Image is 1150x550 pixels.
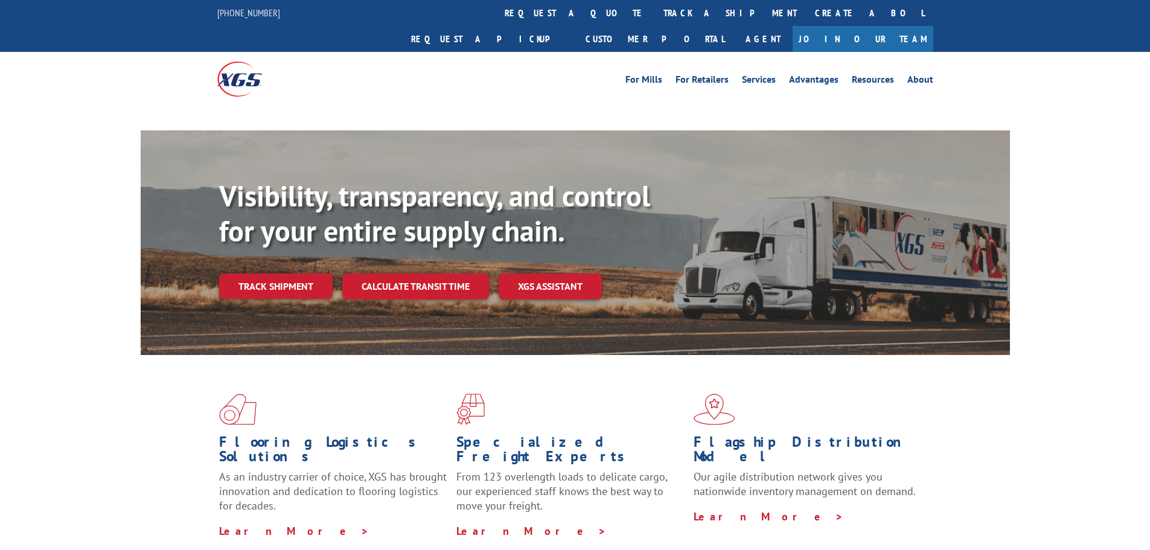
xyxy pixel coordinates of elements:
[219,394,257,425] img: xgs-icon-total-supply-chain-intelligence-red
[793,26,933,52] a: Join Our Team
[694,394,735,425] img: xgs-icon-flagship-distribution-model-red
[694,435,922,470] h1: Flagship Distribution Model
[456,470,685,523] p: From 123 overlength loads to delicate cargo, our experienced staff knows the best way to move you...
[499,273,602,299] a: XGS ASSISTANT
[742,75,776,88] a: Services
[219,273,333,299] a: Track shipment
[219,435,447,470] h1: Flooring Logistics Solutions
[789,75,839,88] a: Advantages
[694,510,844,523] a: Learn More >
[219,177,650,249] b: Visibility, transparency, and control for your entire supply chain.
[456,524,607,538] a: Learn More >
[625,75,662,88] a: For Mills
[676,75,729,88] a: For Retailers
[217,7,280,19] a: [PHONE_NUMBER]
[456,435,685,470] h1: Specialized Freight Experts
[456,394,485,425] img: xgs-icon-focused-on-flooring-red
[694,470,916,498] span: Our agile distribution network gives you nationwide inventory management on demand.
[342,273,489,299] a: Calculate transit time
[219,470,447,513] span: As an industry carrier of choice, XGS has brought innovation and dedication to flooring logistics...
[733,26,793,52] a: Agent
[852,75,894,88] a: Resources
[219,524,369,538] a: Learn More >
[402,26,577,52] a: Request a pickup
[577,26,733,52] a: Customer Portal
[907,75,933,88] a: About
